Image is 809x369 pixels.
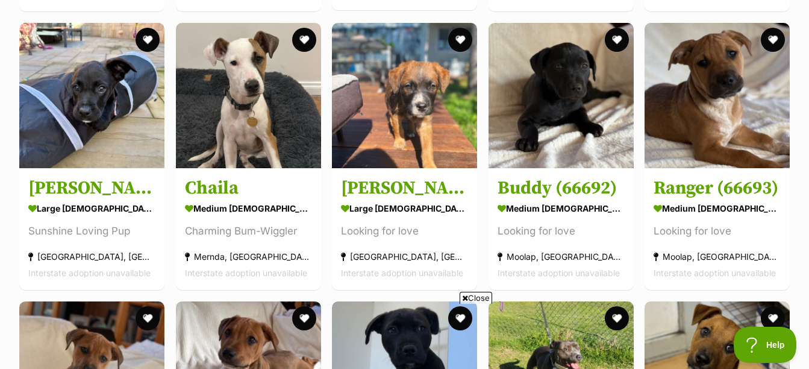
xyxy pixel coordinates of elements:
div: Looking for love [498,223,625,239]
img: Chaila [176,23,321,168]
h3: [PERSON_NAME] [341,177,468,200]
a: [PERSON_NAME] large [DEMOGRAPHIC_DATA] Dog Looking for love [GEOGRAPHIC_DATA], [GEOGRAPHIC_DATA] ... [332,168,477,290]
div: Looking for love [654,223,781,239]
iframe: Advertisement [186,309,624,363]
div: medium [DEMOGRAPHIC_DATA] Dog [185,200,312,217]
div: large [DEMOGRAPHIC_DATA] Dog [28,200,155,217]
div: medium [DEMOGRAPHIC_DATA] Dog [498,200,625,217]
h3: Buddy (66692) [498,177,625,200]
button: favourite [604,28,628,52]
span: Interstate adoption unavailable [185,268,307,278]
span: Interstate adoption unavailable [341,268,463,278]
a: Buddy (66692) medium [DEMOGRAPHIC_DATA] Dog Looking for love Moolap, [GEOGRAPHIC_DATA] Interstate... [489,168,634,290]
div: Moolap, [GEOGRAPHIC_DATA] [654,248,781,265]
span: Interstate adoption unavailable [28,268,151,278]
a: Chaila medium [DEMOGRAPHIC_DATA] Dog Charming Bum-Wiggler Mernda, [GEOGRAPHIC_DATA] Interstate ad... [176,168,321,290]
h3: [PERSON_NAME] [28,177,155,200]
button: favourite [136,306,160,330]
div: Mernda, [GEOGRAPHIC_DATA] [185,248,312,265]
div: Moolap, [GEOGRAPHIC_DATA] [498,248,625,265]
span: Interstate adoption unavailable [654,268,776,278]
div: Sunshine Loving Pup [28,223,155,239]
span: Interstate adoption unavailable [498,268,620,278]
a: Ranger (66693) medium [DEMOGRAPHIC_DATA] Dog Looking for love Moolap, [GEOGRAPHIC_DATA] Interstat... [645,168,790,290]
button: favourite [761,28,785,52]
div: medium [DEMOGRAPHIC_DATA] Dog [654,200,781,217]
img: Dennis Reynolds [332,23,477,168]
iframe: Help Scout Beacon - Open [734,327,797,363]
div: large [DEMOGRAPHIC_DATA] Dog [341,200,468,217]
img: Buddy (66692) [489,23,634,168]
div: [GEOGRAPHIC_DATA], [GEOGRAPHIC_DATA] [341,248,468,265]
img: Ranger (66693) [645,23,790,168]
div: [GEOGRAPHIC_DATA], [GEOGRAPHIC_DATA] [28,248,155,265]
h3: Ranger (66693) [654,177,781,200]
button: favourite [761,306,785,330]
a: [PERSON_NAME] large [DEMOGRAPHIC_DATA] Dog Sunshine Loving Pup [GEOGRAPHIC_DATA], [GEOGRAPHIC_DAT... [19,168,164,290]
img: Darcy [19,23,164,168]
button: favourite [292,28,316,52]
button: favourite [136,28,160,52]
div: Charming Bum-Wiggler [185,223,312,239]
h3: Chaila [185,177,312,200]
span: Close [460,292,492,304]
button: favourite [604,306,628,330]
div: Looking for love [341,223,468,239]
button: favourite [448,28,472,52]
